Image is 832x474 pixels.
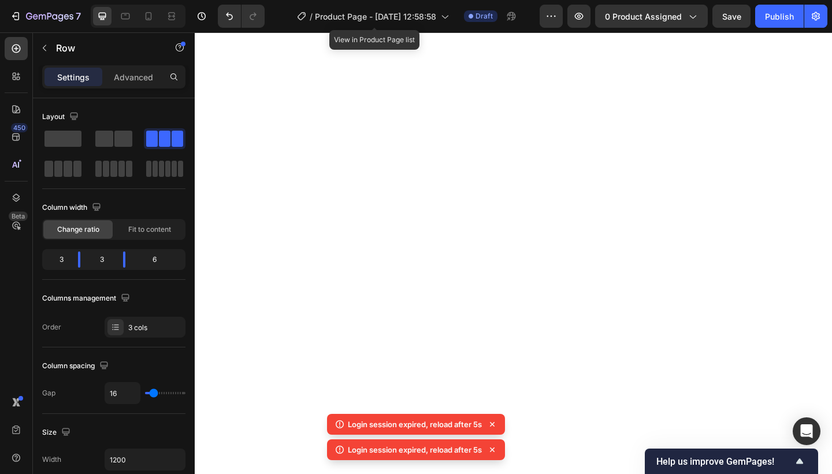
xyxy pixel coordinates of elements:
[348,419,482,430] p: Login session expired, reload after 5s
[42,425,73,440] div: Size
[656,456,793,467] span: Help us improve GemPages!
[755,5,804,28] button: Publish
[722,12,741,21] span: Save
[712,5,751,28] button: Save
[56,41,154,55] p: Row
[42,388,55,398] div: Gap
[57,224,99,235] span: Change ratio
[595,5,708,28] button: 0 product assigned
[42,109,81,125] div: Layout
[315,10,436,23] span: Product Page - [DATE] 12:58:58
[76,9,81,23] p: 7
[605,10,682,23] span: 0 product assigned
[114,71,153,83] p: Advanced
[128,224,171,235] span: Fit to content
[656,454,807,468] button: Show survey - Help us improve GemPages!
[42,454,61,465] div: Width
[793,417,820,445] div: Open Intercom Messenger
[42,322,61,332] div: Order
[310,10,313,23] span: /
[135,251,183,268] div: 6
[42,358,111,374] div: Column spacing
[105,449,185,470] input: Auto
[195,32,832,474] iframe: Design area
[57,71,90,83] p: Settings
[5,5,86,28] button: 7
[44,251,69,268] div: 3
[42,200,103,216] div: Column width
[42,291,132,306] div: Columns management
[11,123,28,132] div: 450
[128,323,183,333] div: 3 cols
[348,444,482,456] p: Login session expired, reload after 5s
[476,11,493,21] span: Draft
[105,383,140,403] input: Auto
[9,212,28,221] div: Beta
[765,10,794,23] div: Publish
[218,5,265,28] div: Undo/Redo
[90,251,114,268] div: 3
